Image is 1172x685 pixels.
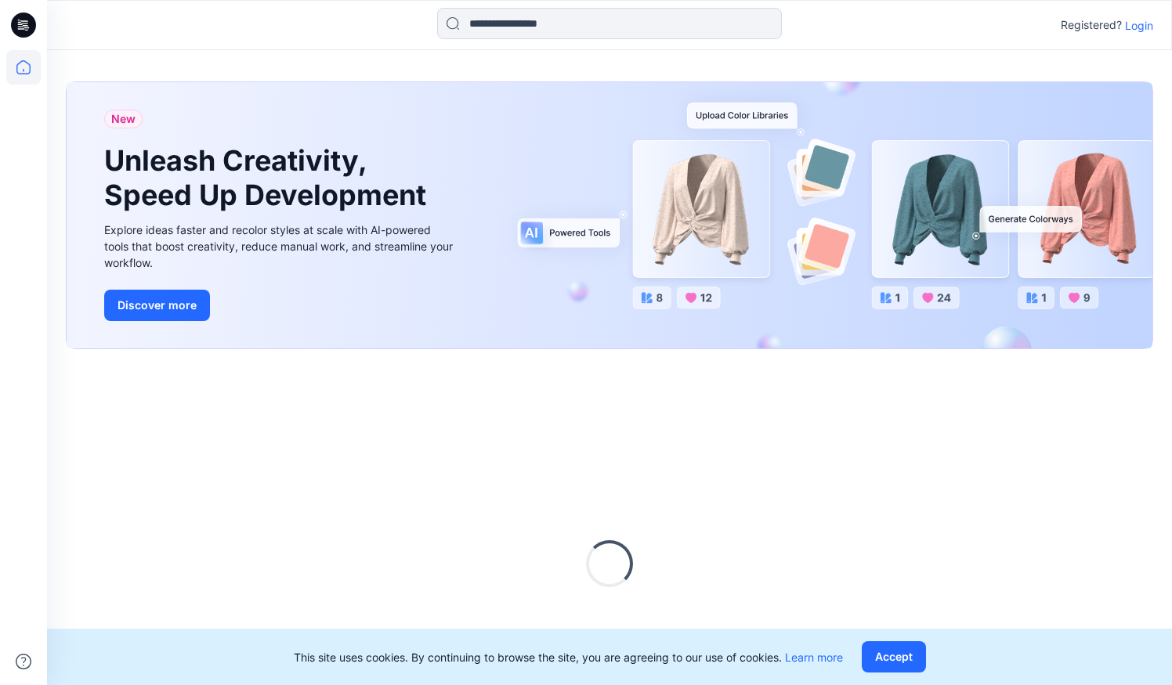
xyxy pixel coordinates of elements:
a: Discover more [104,290,457,321]
p: Registered? [1061,16,1122,34]
h1: Unleash Creativity, Speed Up Development [104,144,433,211]
button: Accept [862,641,926,672]
span: New [111,110,136,128]
a: Learn more [785,651,843,664]
p: Login [1125,17,1153,34]
div: Explore ideas faster and recolor styles at scale with AI-powered tools that boost creativity, red... [104,222,457,271]
p: This site uses cookies. By continuing to browse the site, you are agreeing to our use of cookies. [294,649,843,665]
button: Discover more [104,290,210,321]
